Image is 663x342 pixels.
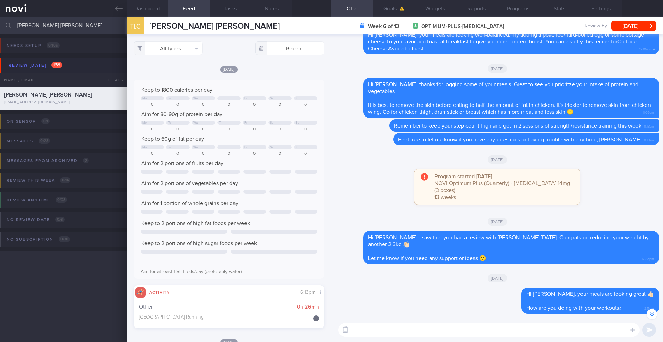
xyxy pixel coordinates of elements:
div: Review [DATE] [7,61,64,70]
div: 0 [141,127,164,132]
div: Review anytime [5,195,69,205]
span: 11:13am [644,136,654,143]
span: [PERSON_NAME] [PERSON_NAME] [4,92,92,98]
span: Let me know if you need any support or ideas 🙂 [368,255,486,261]
div: Th [219,121,223,125]
div: Su [296,121,299,125]
span: Keep to 60g of fat per day [141,136,204,142]
div: 0 [294,151,317,157]
div: 0 [268,127,292,132]
span: Hi [PERSON_NAME], your meals are looking well-balanced. Try adding a poached/hard-boiled egg or s... [368,32,644,51]
span: Aim for 80-90g of protein per day [141,112,222,117]
div: Fr [244,121,248,125]
span: 6:13pm [300,290,315,295]
span: How are you doing with your workouts? [526,305,621,311]
span: Aim for at least 1.8L fluids/day (preferably water) [141,269,242,274]
span: 1 / 89 [51,62,62,68]
div: 0 [268,151,292,157]
span: Keep to 2 portions of high sugar foods per week [141,241,257,246]
span: OPTIMUM-PLUS-[MEDICAL_DATA] [421,23,504,30]
div: Mo [142,121,147,125]
div: [GEOGRAPHIC_DATA] Running [139,314,306,321]
div: 0 [217,127,241,132]
div: We [193,121,198,125]
span: [DATE] [488,218,507,226]
span: Keep to 1800 calories per day [141,87,212,93]
div: We [193,97,198,100]
div: Su [296,145,299,149]
small: min [311,305,319,310]
div: Su [296,97,299,100]
span: Hi [PERSON_NAME], I saw that you had a review with [PERSON_NAME] [DATE]. Congrats on reducing you... [368,235,649,247]
span: 12:11pm [643,304,654,311]
span: 12:10am [639,45,651,52]
div: 0 [192,102,215,108]
span: Hi [PERSON_NAME], thanks for logging some of your meals. Great to see you prioritze your intake o... [368,82,638,94]
div: TLC [125,13,146,40]
span: 13 weeks [434,194,456,200]
div: We [193,145,198,149]
div: 0 [141,151,164,157]
div: Mo [142,97,147,100]
div: Tu [168,121,171,125]
div: 0 [192,151,215,157]
div: 0 [268,102,292,108]
div: Sa [270,121,274,125]
strong: Week 6 of 13 [368,23,399,30]
div: [EMAIL_ADDRESS][DOMAIN_NAME] [4,100,123,105]
div: Fr [244,97,248,100]
div: Fr [244,145,248,149]
div: Tu [168,97,171,100]
div: Messages [5,137,52,146]
span: 0 / 6 [55,217,65,222]
span: [DATE] [488,64,507,73]
button: [DATE] [611,21,656,31]
span: 11:13am [644,122,654,129]
div: 0 [217,151,241,157]
div: 0 [166,151,190,157]
span: 12:32pm [642,255,654,261]
span: 0 [83,158,89,163]
div: On sensor [5,117,51,126]
div: 0 [294,127,317,132]
div: 0 [166,127,190,132]
span: Other [139,303,153,310]
span: Hi [PERSON_NAME], your meals are looking great 👍🏻 [526,291,654,297]
div: Activity [146,289,173,295]
span: Remember to keep your step count high and get in 2 sessions of strength/resistance training this ... [394,123,641,129]
span: [PERSON_NAME] [PERSON_NAME] [149,22,280,30]
strong: 26 [305,304,311,310]
span: Aim for 2 portions of fruits per day [141,161,223,166]
div: 0 [166,102,190,108]
span: Review By [585,23,607,29]
div: 0 [243,151,266,157]
div: Chats [99,73,127,87]
div: 0 [243,102,266,108]
div: 0 [243,127,266,132]
div: 0 [141,102,164,108]
span: 11:09am [643,109,654,115]
div: 0 [192,127,215,132]
div: Mo [142,145,147,149]
span: 0 / 63 [56,197,67,203]
span: [DATE] [488,155,507,164]
div: Sa [270,97,274,100]
div: Messages from Archived [5,156,90,165]
div: Th [219,97,223,100]
span: [DATE] [220,66,238,73]
span: 0 / 14 [60,177,70,183]
span: 0 / 23 [39,138,50,144]
div: Needs setup [5,41,61,50]
div: Tu [168,145,171,149]
div: Sa [270,145,274,149]
span: 0 / 106 [47,42,60,48]
span: [DATE] [488,274,507,282]
strong: Program started [DATE] [434,174,492,179]
span: Aim for 2 portions of vegetables per day [141,181,238,186]
strong: 0 [297,304,300,310]
small: h [300,305,303,310]
div: Review this week [5,176,72,185]
div: No subscription [5,235,72,244]
span: It is best to remove the skin before eating to half the amount of fat in chicken. It's trickier t... [368,102,651,115]
span: Feel free to let me know if you have any questions or having trouble with anything, [PERSON_NAME] [398,137,641,142]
